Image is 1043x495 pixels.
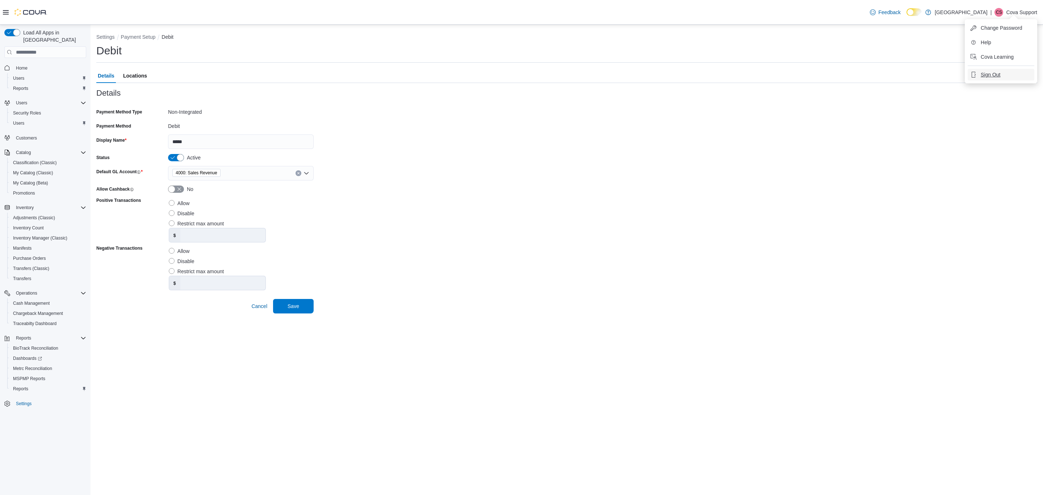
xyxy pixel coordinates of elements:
[169,276,180,290] label: $
[10,234,86,242] span: Inventory Manager (Classic)
[96,89,1037,97] h3: Details
[13,148,86,157] span: Catalog
[296,170,301,176] button: Clear input
[96,137,126,143] label: Display Name
[935,8,988,17] p: [GEOGRAPHIC_DATA]
[16,205,34,211] span: Inventory
[10,319,86,328] span: Traceabilty Dashboard
[248,299,270,313] button: Cancel
[10,179,86,187] span: My Catalog (Beta)
[4,59,86,428] nav: Complex example
[13,311,63,316] span: Chargeback Management
[10,74,27,83] a: Users
[96,245,142,290] label: Negative Transactions
[13,399,34,408] a: Settings
[10,169,56,177] a: My Catalog (Classic)
[994,8,1003,17] div: Cova Support
[968,37,1034,48] button: Help
[13,75,24,81] span: Users
[981,71,1000,78] span: Sign Out
[7,168,89,178] button: My Catalog (Classic)
[981,24,1022,32] span: Change Password
[968,22,1034,34] button: Change Password
[13,120,24,126] span: Users
[10,354,45,363] a: Dashboards
[981,53,1014,61] span: Cova Learning
[10,189,38,197] a: Promotions
[1,133,89,143] button: Customers
[10,224,86,232] span: Inventory Count
[10,299,86,308] span: Cash Management
[169,219,224,228] label: Restrict max amount
[10,84,31,93] a: Reports
[7,343,89,353] button: BioTrack Reconciliation
[7,83,89,93] button: Reports
[13,64,30,72] a: Home
[169,199,189,208] label: Allow
[13,300,50,306] span: Cash Management
[10,274,86,283] span: Transfers
[168,106,314,115] div: Non-Integrated
[303,170,309,176] button: Open list of options
[251,303,267,310] span: Cancel
[13,276,31,282] span: Transfers
[990,8,992,17] p: |
[867,5,904,20] a: Feedback
[10,244,86,253] span: Manifests
[169,228,180,242] label: $
[7,253,89,263] button: Purchase Orders
[7,384,89,394] button: Reports
[10,189,86,197] span: Promotions
[10,254,86,263] span: Purchase Orders
[96,34,115,40] button: Settings
[13,289,86,298] span: Operations
[981,39,991,46] span: Help
[13,386,28,392] span: Reports
[16,335,31,341] span: Reports
[7,243,89,253] button: Manifests
[13,203,86,212] span: Inventory
[184,186,193,193] span: No
[169,247,189,255] label: Allow
[7,213,89,223] button: Adjustments (Classic)
[13,345,58,351] span: BioTrack Reconciliation
[10,109,86,117] span: Security Roles
[13,215,55,221] span: Adjustments (Classic)
[10,179,51,187] a: My Catalog (Beta)
[16,135,37,141] span: Customers
[906,8,922,16] input: Dark Mode
[7,223,89,233] button: Inventory Count
[7,73,89,83] button: Users
[273,299,314,313] button: Save
[968,69,1034,80] button: Sign Out
[10,74,86,83] span: Users
[10,158,60,167] a: Classification (Classic)
[13,235,67,241] span: Inventory Manager (Classic)
[169,209,194,218] label: Disable
[13,170,53,176] span: My Catalog (Classic)
[13,99,86,107] span: Users
[16,100,27,106] span: Users
[10,344,86,353] span: BioTrack Reconciliation
[96,197,141,242] label: Positive Transactions
[13,86,28,91] span: Reports
[10,234,70,242] a: Inventory Manager (Classic)
[1,147,89,158] button: Catalog
[123,68,147,83] span: Locations
[96,123,131,129] label: Payment Method
[13,399,86,408] span: Settings
[10,319,59,328] a: Traceabilty Dashboard
[10,264,52,273] a: Transfers (Classic)
[10,374,86,383] span: MSPMP Reports
[10,213,58,222] a: Adjustments (Classic)
[1,98,89,108] button: Users
[13,245,32,251] span: Manifests
[10,84,86,93] span: Reports
[1,288,89,298] button: Operations
[288,303,299,310] span: Save
[16,150,31,155] span: Catalog
[10,158,86,167] span: Classification (Classic)
[13,334,86,342] span: Reports
[1006,8,1037,17] p: Cova Support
